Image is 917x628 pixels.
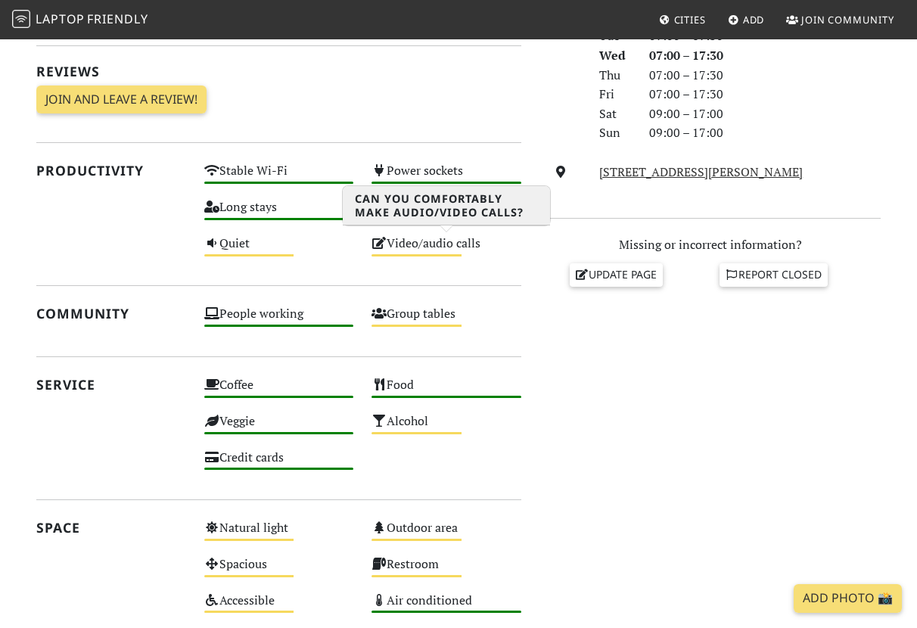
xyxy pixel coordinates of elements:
div: People working [195,303,363,339]
img: LaptopFriendly [12,10,30,28]
div: Accessible [195,589,363,626]
h2: Service [36,377,186,393]
span: Join Community [801,13,894,26]
a: LaptopFriendly LaptopFriendly [12,7,148,33]
a: Add [722,6,771,33]
div: Veggie [195,410,363,446]
div: Spacious [195,553,363,589]
div: Stable Wi-Fi [195,160,363,196]
div: Sat [590,104,640,124]
div: 07:00 – 17:30 [640,66,890,85]
a: Cities [653,6,712,33]
div: Video/audio calls [362,232,530,269]
div: Restroom [362,553,530,589]
div: Outdoor area [362,517,530,553]
h3: Can you comfortably make audio/video calls? [343,186,550,225]
h2: Community [36,306,186,322]
div: Food [362,374,530,410]
div: Wed [590,46,640,66]
span: Friendly [87,11,148,27]
a: Report closed [720,263,828,286]
h2: Productivity [36,163,186,179]
div: Group tables [362,303,530,339]
div: Natural light [195,517,363,553]
div: Fri [590,85,640,104]
div: 07:00 – 17:30 [640,85,890,104]
span: Laptop [36,11,85,27]
span: Cities [674,13,706,26]
div: Thu [590,66,640,85]
div: 09:00 – 17:00 [640,123,890,143]
span: Add [743,13,765,26]
div: Power sockets [362,160,530,196]
div: Coffee [195,374,363,410]
a: [STREET_ADDRESS][PERSON_NAME] [599,163,803,180]
div: Air conditioned [362,589,530,626]
a: Join and leave a review! [36,85,207,114]
a: Update page [570,263,664,286]
div: 07:00 – 17:30 [640,46,890,66]
p: Missing or incorrect information? [539,235,881,255]
div: Alcohol [362,410,530,446]
div: Sun [590,123,640,143]
h2: Reviews [36,64,521,79]
div: Credit cards [195,446,363,483]
div: Long stays [195,196,363,232]
a: Join Community [780,6,900,33]
h2: Space [36,520,186,536]
div: Quiet [195,232,363,269]
div: 09:00 – 17:00 [640,104,890,124]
